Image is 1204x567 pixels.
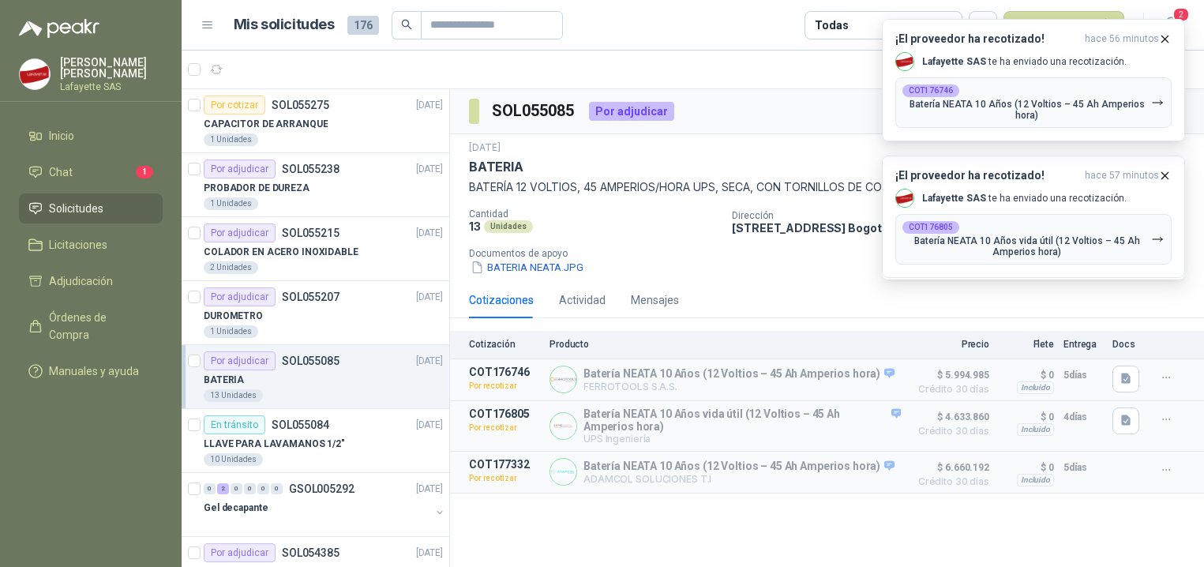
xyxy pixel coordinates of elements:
p: [DATE] [416,482,443,497]
p: [DATE] [469,141,501,156]
p: Cantidad [469,208,719,220]
b: COT176805 [909,223,953,231]
h3: SOL055085 [492,99,576,123]
p: DUROMETRO [204,309,263,324]
span: Solicitudes [49,200,103,217]
p: [DATE] [416,546,443,561]
div: 0 [231,483,242,494]
p: COLADOR EN ACERO INOXIDABLE [204,245,358,260]
div: 1 Unidades [204,197,258,210]
p: CAPACITOR DE ARRANQUE [204,117,328,132]
h3: ¡El proveedor ha recotizado! [895,32,1078,46]
p: Batería NEATA 10 Años vida útil (12 Voltios – 45 Ah Amperios hora) [583,407,901,433]
img: Company Logo [20,59,50,89]
p: Batería NEATA 10 Años (12 Voltios – 45 Ah Amperios hora) [902,99,1151,121]
p: [DATE] [416,354,443,369]
p: [PERSON_NAME] [PERSON_NAME] [60,57,163,79]
div: 2 [217,483,229,494]
p: [STREET_ADDRESS] Bogotá D.C. , Bogotá D.C. [732,221,980,235]
p: Entrega [1063,339,1103,350]
a: 0 2 0 0 0 0 GSOL005292[DATE] Gel decapante [204,479,446,530]
p: Precio [910,339,989,350]
h1: Mis solicitudes [234,13,335,36]
p: Cotización [469,339,540,350]
div: Cotizaciones [469,291,534,309]
button: 2 [1157,11,1185,39]
div: 10 Unidades [204,453,263,466]
button: ¡El proveedor ha recotizado!hace 56 minutos Company LogoLafayette SAS te ha enviado una recotizac... [882,19,1185,141]
p: SOL055207 [282,291,339,302]
p: Batería NEATA 10 Años (12 Voltios – 45 Ah Amperios hora) [583,460,895,474]
button: COT176805Batería NEATA 10 Años vida útil (12 Voltios – 45 Ah Amperios hora) [895,214,1172,265]
p: COT176805 [469,407,540,420]
div: Actividad [559,291,606,309]
p: $ 0 [999,458,1054,477]
div: 13 Unidades [204,389,263,402]
span: Inicio [49,127,74,145]
a: Chat1 [19,157,163,187]
span: 1 [136,166,153,178]
p: Por recotizar [469,420,540,436]
span: Chat [49,163,73,181]
button: Nueva solicitud [1003,11,1124,39]
div: Por adjudicar [204,223,276,242]
div: Por adjudicar [204,160,276,178]
p: $ 0 [999,366,1054,385]
p: [DATE] [416,226,443,241]
div: Incluido [1017,423,1054,436]
b: COT176746 [909,87,953,95]
span: hace 57 minutos [1085,169,1159,182]
a: Manuales y ayuda [19,356,163,386]
p: Documentos de apoyo [469,248,1198,259]
p: COT177332 [469,458,540,471]
p: Batería NEATA 10 Años vida útil (12 Voltios – 45 Ah Amperios hora) [902,235,1151,257]
p: ADAMCOL SOLUCIONES T.I [583,473,895,485]
div: 2 Unidades [204,261,258,274]
a: Por adjudicarSOL055215[DATE] COLADOR EN ACERO INOXIDABLE2 Unidades [182,217,449,281]
p: Batería NEATA 10 Años (12 Voltios – 45 Ah Amperios hora) [583,367,895,381]
img: Logo peakr [19,19,99,38]
button: ¡El proveedor ha recotizado!hace 57 minutos Company LogoLafayette SAS te ha enviado una recotizac... [882,156,1185,278]
b: Lafayette SAS [922,193,986,204]
span: hace 56 minutos [1085,32,1159,46]
h3: ¡El proveedor ha recotizado! [895,169,1078,182]
p: Gel decapante [204,501,268,516]
p: Producto [549,339,901,350]
p: BATERIA [204,373,244,388]
p: [DATE] [416,98,443,113]
div: Todas [815,17,848,34]
div: 0 [271,483,283,494]
div: 0 [257,483,269,494]
p: UPS Ingeniería [583,433,901,445]
div: Por adjudicar [204,351,276,370]
span: Adjudicación [49,272,113,290]
span: Manuales y ayuda [49,362,139,380]
a: Por cotizarSOL055275[DATE] CAPACITOR DE ARRANQUE1 Unidades [182,89,449,153]
span: 176 [347,16,379,35]
p: BATERIA [469,159,523,175]
p: [DATE] [416,290,443,305]
p: Flete [999,339,1054,350]
div: Mensajes [631,291,679,309]
p: SOL055085 [282,355,339,366]
a: Por adjudicarSOL055238[DATE] PROBADOR DE DUREZA1 Unidades [182,153,449,217]
p: COT176746 [469,366,540,378]
p: GSOL005292 [289,483,354,494]
p: Por recotizar [469,471,540,486]
span: Crédito 30 días [910,426,989,436]
div: 1 Unidades [204,133,258,146]
a: Solicitudes [19,193,163,223]
p: PROBADOR DE DUREZA [204,181,309,196]
span: search [401,19,412,30]
p: te ha enviado una recotización. [922,192,1127,205]
p: FERROTOOLS S.A.S. [583,381,895,392]
a: Inicio [19,121,163,151]
p: 5 días [1063,458,1103,477]
a: Por adjudicarSOL055085[DATE] BATERIA13 Unidades [182,345,449,409]
p: BATERÍA 12 VOLTIOS, 45 AMPERIOS/HORA UPS, SECA, CON TORNILLOS DE CONEXION. MARCA NEATA [469,178,1185,196]
span: Crédito 30 días [910,477,989,486]
img: Company Logo [550,413,576,439]
span: $ 5.994.985 [910,366,989,385]
button: BATERIA NEATA.JPG [469,259,585,276]
p: SOL055238 [282,163,339,175]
